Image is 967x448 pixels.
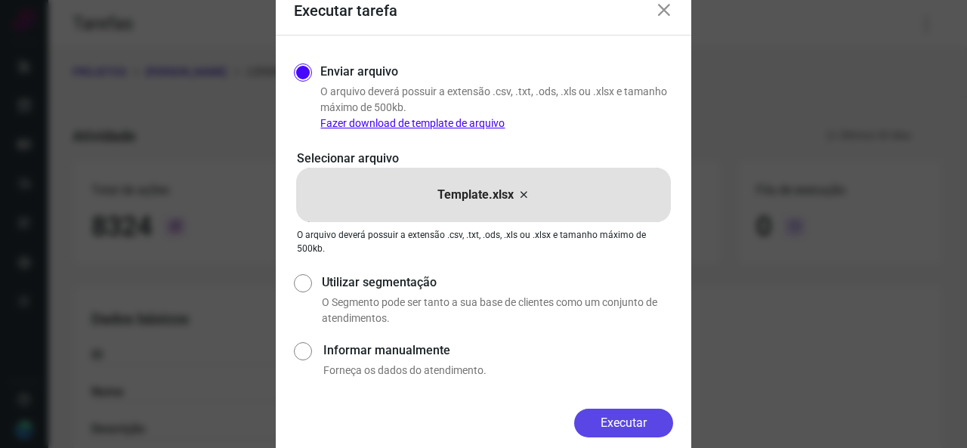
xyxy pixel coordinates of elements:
[323,341,673,360] label: Informar manualmente
[437,186,514,204] p: Template.xlsx
[297,228,670,255] p: O arquivo deverá possuir a extensão .csv, .txt, .ods, .xls ou .xlsx e tamanho máximo de 500kb.
[320,117,505,129] a: Fazer download de template de arquivo
[297,150,670,168] p: Selecionar arquivo
[322,295,673,326] p: O Segmento pode ser tanto a sua base de clientes como um conjunto de atendimentos.
[320,84,673,131] p: O arquivo deverá possuir a extensão .csv, .txt, .ods, .xls ou .xlsx e tamanho máximo de 500kb.
[294,2,397,20] h3: Executar tarefa
[322,273,673,292] label: Utilizar segmentação
[574,409,673,437] button: Executar
[323,363,673,378] p: Forneça os dados do atendimento.
[320,63,398,81] label: Enviar arquivo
